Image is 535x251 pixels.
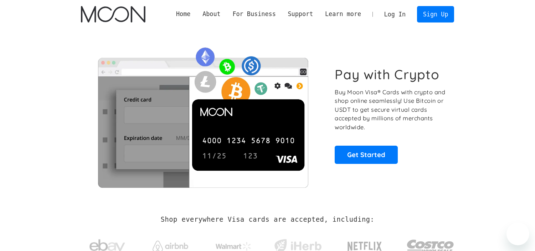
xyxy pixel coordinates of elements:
iframe: Button to launch messaging window [506,222,529,245]
div: About [196,10,226,19]
img: Moon Cards let you spend your crypto anywhere Visa is accepted. [81,42,325,187]
div: Support [282,10,319,19]
div: Support [288,10,313,19]
div: About [202,10,221,19]
div: For Business [232,10,276,19]
p: Buy Moon Visa® Cards with crypto and shop online seamlessly! Use Bitcoin or USDT to get secure vi... [335,88,446,132]
img: Walmart [216,242,251,251]
h2: Shop everywhere Visa cards are accepted, including: [161,216,374,224]
div: Learn more [319,10,367,19]
div: Learn more [325,10,361,19]
a: Log In [378,6,412,22]
img: Moon Logo [81,6,145,22]
a: Home [170,10,196,19]
a: Get Started [335,146,398,164]
div: For Business [227,10,282,19]
a: home [81,6,145,22]
h1: Pay with Crypto [335,66,439,82]
a: Sign Up [417,6,454,22]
